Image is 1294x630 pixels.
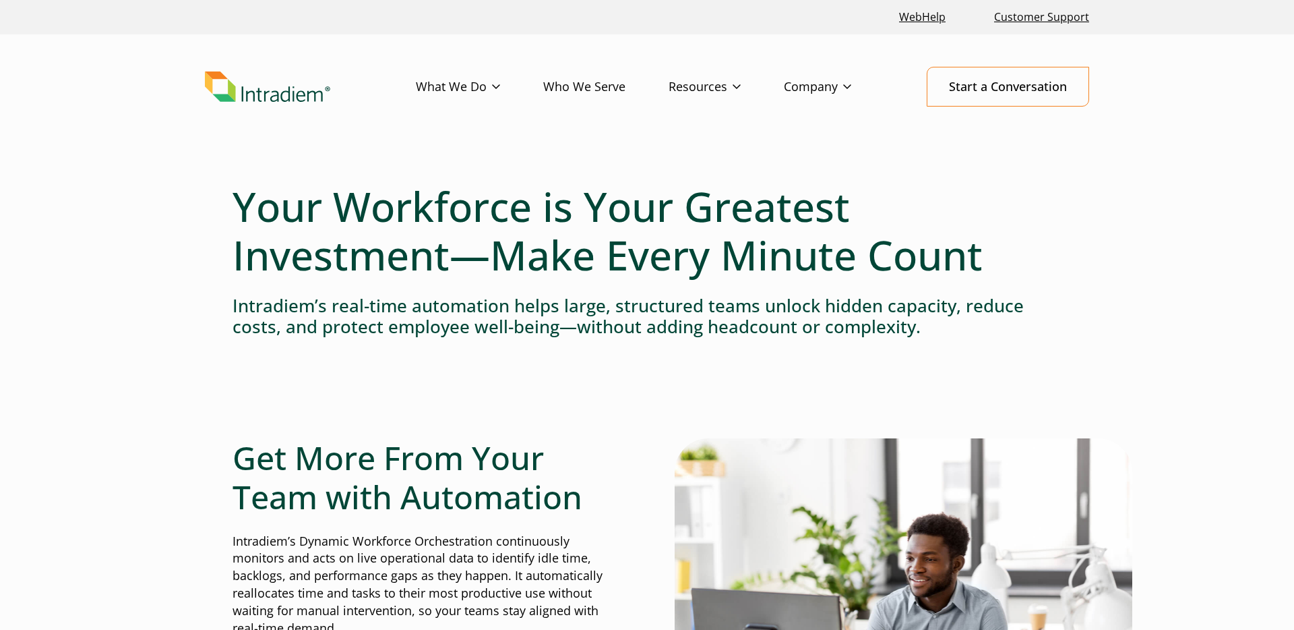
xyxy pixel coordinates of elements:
a: Start a Conversation [927,67,1089,107]
a: Link to homepage of Intradiem [205,71,416,103]
a: Link opens in a new window [894,3,951,32]
h4: Intradiem’s real-time automation helps large, structured teams unlock hidden capacity, reduce cos... [233,295,1061,337]
a: Company [784,67,894,107]
h2: Get More From Your Team with Automation [233,438,619,516]
a: Resources [669,67,784,107]
a: Customer Support [989,3,1095,32]
a: Who We Serve [543,67,669,107]
img: Intradiem [205,71,330,103]
a: What We Do [416,67,543,107]
h1: Your Workforce is Your Greatest Investment—Make Every Minute Count [233,182,1061,279]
